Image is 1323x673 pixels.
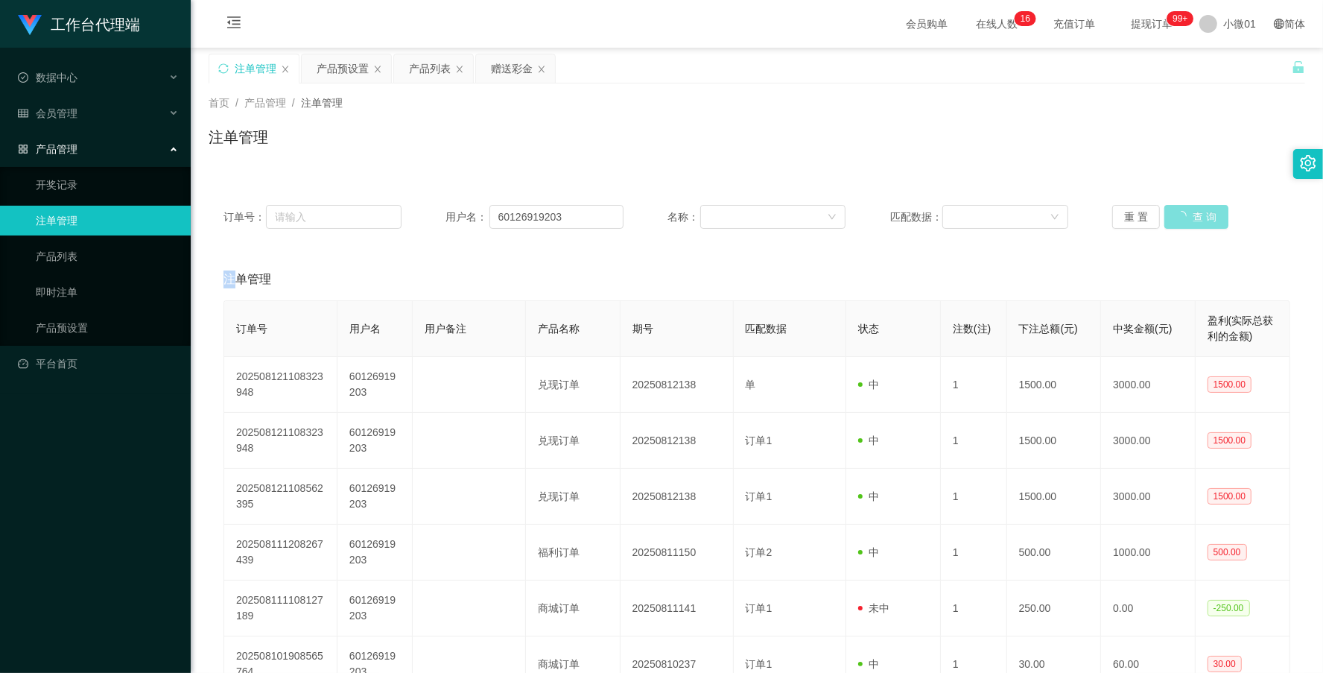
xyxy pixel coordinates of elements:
[1208,544,1247,560] span: 500.00
[1101,413,1196,469] td: 3000.00
[18,144,28,154] i: 图标： AppStore-O
[941,581,1007,636] td: 1
[1208,432,1251,449] span: 1500.00
[1007,413,1102,469] td: 1500.00
[445,209,489,225] span: 用户名：
[18,108,28,119] i: 图标： table
[18,15,42,36] img: logo.9652507e.png
[858,323,879,335] span: 状态
[1101,581,1196,636] td: 0.00
[746,379,756,391] span: 单
[621,581,734,636] td: 20250811141
[1284,18,1305,30] font: 简体
[621,413,734,469] td: 20250812138
[1208,376,1251,393] span: 1500.00
[281,65,290,74] i: 图标： 关闭
[1292,60,1305,74] i: 图标： 解锁
[18,18,140,30] a: 工作台代理端
[18,72,28,83] i: 图标： check-circle-o
[632,323,653,335] span: 期号
[36,143,77,155] font: 产品管理
[36,241,179,271] a: 产品列表
[941,357,1007,413] td: 1
[526,581,621,636] td: 商城订单
[337,469,413,525] td: 60126919203
[869,602,889,614] font: 未中
[1021,11,1026,26] p: 1
[223,271,271,288] span: 注单管理
[869,435,879,446] font: 中
[224,469,337,525] td: 202508121108562395
[526,357,621,413] td: 兑现订单
[668,209,700,225] span: 名称：
[1101,357,1196,413] td: 3000.00
[526,413,621,469] td: 兑现订单
[51,1,140,48] h1: 工作台代理端
[236,323,267,335] span: 订单号
[1101,525,1196,581] td: 1000.00
[869,379,879,391] font: 中
[828,212,837,223] i: 图标： 向下
[317,54,369,83] div: 产品预设置
[1007,357,1102,413] td: 1500.00
[235,97,238,109] span: /
[1050,212,1059,223] i: 图标： 向下
[1113,323,1172,335] span: 中奖金额(元)
[941,469,1007,525] td: 1
[746,435,772,446] span: 订单1
[36,277,179,307] a: 即时注单
[18,349,179,379] a: 图标： 仪表板平台首页
[209,1,259,48] i: 图标： menu-fold
[223,209,266,225] span: 订单号：
[36,72,77,83] font: 数据中心
[1208,315,1274,342] span: 盈利(实际总获利的金额)
[621,357,734,413] td: 20250812138
[941,525,1007,581] td: 1
[337,525,413,581] td: 60126919203
[1015,11,1036,26] sup: 16
[869,658,879,670] font: 中
[36,107,77,119] font: 会员管理
[526,525,621,581] td: 福利订单
[1208,488,1251,505] span: 1500.00
[244,97,286,109] span: 产品管理
[337,413,413,469] td: 60126919203
[349,323,381,335] span: 用户名
[224,525,337,581] td: 202508111208267439
[1167,11,1193,26] sup: 994
[218,63,229,74] i: 图标： 同步
[746,658,772,670] span: 订单1
[1208,600,1250,616] span: -250.00
[1007,581,1102,636] td: 250.00
[266,205,402,229] input: 请输入
[976,18,1018,30] font: 在线人数
[1007,525,1102,581] td: 500.00
[621,525,734,581] td: 20250811150
[869,546,879,558] font: 中
[491,54,533,83] div: 赠送彩金
[526,469,621,525] td: 兑现订单
[409,54,451,83] div: 产品列表
[953,323,991,335] span: 注数(注)
[746,490,772,502] span: 订单1
[224,357,337,413] td: 202508121108323948
[1131,18,1173,30] font: 提现订单
[301,97,343,109] span: 注单管理
[209,97,229,109] span: 首页
[1112,205,1160,229] button: 重 置
[746,602,772,614] span: 订单1
[537,65,546,74] i: 图标： 关闭
[538,323,580,335] span: 产品名称
[746,546,772,558] span: 订单2
[235,54,276,83] div: 注单管理
[373,65,382,74] i: 图标： 关闭
[337,581,413,636] td: 60126919203
[36,313,179,343] a: 产品预设置
[1025,11,1030,26] p: 6
[1274,19,1284,29] i: 图标： global
[36,206,179,236] a: 注单管理
[224,581,337,636] td: 202508111108127189
[621,469,734,525] td: 20250812138
[746,323,787,335] span: 匹配数据
[489,205,624,229] input: 请输入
